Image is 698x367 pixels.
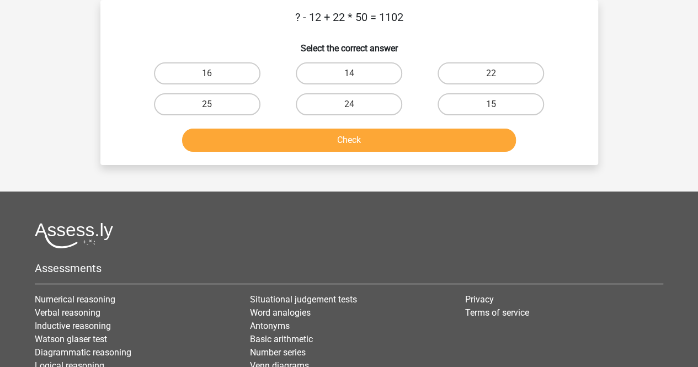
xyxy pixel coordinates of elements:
[35,294,115,305] a: Numerical reasoning
[154,93,260,115] label: 25
[438,62,544,84] label: 22
[154,62,260,84] label: 16
[35,262,663,275] h5: Assessments
[250,294,357,305] a: Situational judgement tests
[465,307,529,318] a: Terms of service
[296,62,402,84] label: 14
[250,307,311,318] a: Word analogies
[250,321,290,331] a: Antonyms
[118,34,580,54] h6: Select the correct answer
[35,222,113,248] img: Assessly logo
[35,334,107,344] a: Watson glaser test
[118,9,580,25] p: ? - 12 + 22 * 50 = 1102
[35,321,111,331] a: Inductive reasoning
[182,129,516,152] button: Check
[35,347,131,358] a: Diagrammatic reasoning
[250,334,313,344] a: Basic arithmetic
[35,307,100,318] a: Verbal reasoning
[465,294,493,305] a: Privacy
[250,347,306,358] a: Number series
[296,93,402,115] label: 24
[438,93,544,115] label: 15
